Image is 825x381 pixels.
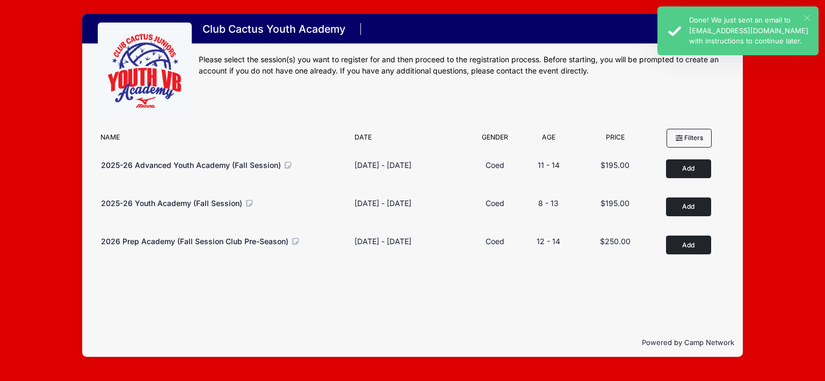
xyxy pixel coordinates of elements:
span: 12 - 14 [537,237,560,246]
button: Add [666,159,711,178]
button: Filters [667,129,712,147]
button: Add [666,197,711,216]
button: × [804,15,810,21]
div: Done! We just sent an email to [EMAIL_ADDRESS][DOMAIN_NAME] with instructions to continue later. [689,15,810,47]
span: 8 - 13 [538,199,559,208]
div: Age [520,133,577,148]
span: Coed [486,160,504,170]
h1: Club Cactus Youth Academy [199,20,349,39]
div: Date [349,133,469,148]
div: Please select the session(s) you want to register for and then proceed to the registration proces... [199,54,727,77]
span: 2026 Prep Academy (Fall Session Club Pre-Season) [101,237,288,246]
span: $250.00 [600,237,631,246]
div: [DATE] - [DATE] [354,159,411,171]
div: Name [96,133,349,148]
span: Coed [486,237,504,246]
span: 11 - 14 [538,160,560,170]
div: Price [577,133,654,148]
span: $195.00 [600,160,629,170]
p: Powered by Camp Network [91,338,734,348]
button: Add [666,236,711,254]
span: $195.00 [600,199,629,208]
span: 2025-26 Advanced Youth Academy (Fall Session) [101,160,281,170]
div: [DATE] - [DATE] [354,236,411,247]
span: Coed [486,199,504,208]
div: Gender [469,133,520,148]
span: 2025-26 Youth Academy (Fall Session) [101,199,242,208]
div: [DATE] - [DATE] [354,197,411,209]
img: logo [105,30,185,110]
